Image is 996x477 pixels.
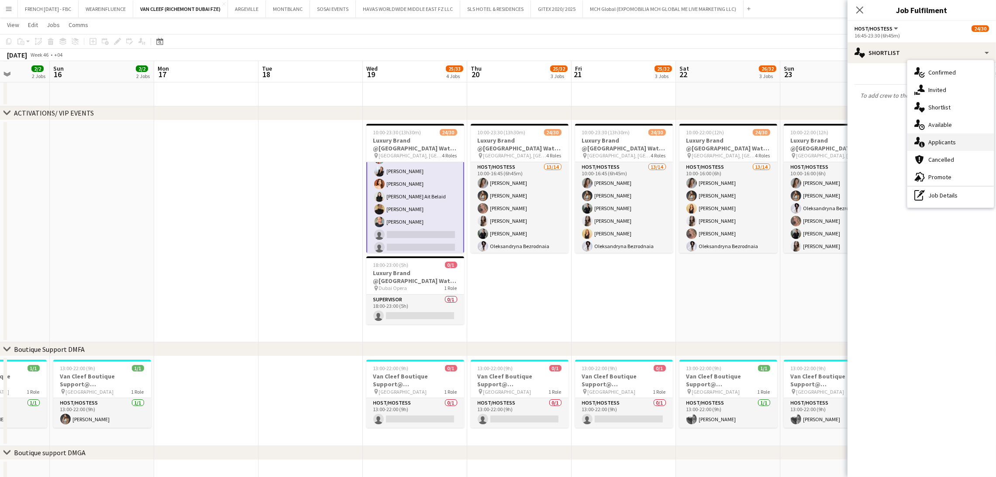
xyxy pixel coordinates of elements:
span: 1 Role [131,388,144,395]
div: 2 Jobs [32,73,45,79]
button: WEAREINFLUENCE [79,0,133,17]
span: Dubai Opera [379,285,407,291]
button: SLS HOTEL & RESIDENCES [460,0,531,17]
button: HAVAS WORLDWIDE MIDDLE EAST FZ LLC [356,0,460,17]
span: [GEOGRAPHIC_DATA] [379,388,427,395]
span: 2/2 [136,65,148,72]
app-card-role: Host/Hostess0/113:00-22:00 (9h) [471,398,569,428]
span: 1 Role [758,388,770,395]
app-card-role: Host/Hostess13/1410:00-16:45 (6h45m)[PERSON_NAME][PERSON_NAME][PERSON_NAME][PERSON_NAME][PERSON_N... [471,162,569,356]
span: Promote [928,173,951,181]
span: 19 [365,69,378,79]
div: 10:00-23:30 (13h30m)24/30Luxury Brand @[GEOGRAPHIC_DATA] Watch Week 2025 [GEOGRAPHIC_DATA], [GEOG... [471,124,569,253]
h3: Luxury Brand @[GEOGRAPHIC_DATA] Watch Week 2025 [784,136,882,152]
h3: Van Cleef Boutique Support@ [GEOGRAPHIC_DATA] [471,372,569,388]
span: [GEOGRAPHIC_DATA], [GEOGRAPHIC_DATA] [796,152,860,159]
span: View [7,21,19,29]
span: 13:00-22:00 (9h) [791,365,826,371]
span: [GEOGRAPHIC_DATA], [GEOGRAPHIC_DATA] [379,152,442,159]
div: 13:00-22:00 (9h)0/1Van Cleef Boutique Support@ [GEOGRAPHIC_DATA] [GEOGRAPHIC_DATA]1 RoleHost/Host... [366,360,464,428]
span: Host/Hostess [855,25,893,32]
app-job-card: 10:00-22:00 (12h)24/30Luxury Brand @[GEOGRAPHIC_DATA] Watch Week 2025 [GEOGRAPHIC_DATA], [GEOGRAP... [784,124,882,253]
span: 24/30 [753,129,770,136]
h3: Luxury Brand @[GEOGRAPHIC_DATA] Watch Week 2025 [471,136,569,152]
span: [GEOGRAPHIC_DATA] [692,388,740,395]
span: 4 Roles [547,152,562,159]
span: 17 [156,69,169,79]
span: 4 Roles [755,152,770,159]
app-card-role: Host/Hostess13/1410:00-16:45 (6h45m)[PERSON_NAME][PERSON_NAME][PERSON_NAME][PERSON_NAME][PERSON_N... [575,162,673,356]
app-card-role: [PERSON_NAME] [PERSON_NAME][PERSON_NAME][PERSON_NAME][PERSON_NAME][PERSON_NAME][PERSON_NAME][PERS... [366,96,464,295]
span: Sun [53,65,64,72]
app-job-card: 10:00-22:00 (12h)24/30Luxury Brand @[GEOGRAPHIC_DATA] Watch Week 2025 [GEOGRAPHIC_DATA], [GEOGRAP... [679,124,777,253]
button: GITEX 2020/ 2025 [531,0,583,17]
app-job-card: 13:00-22:00 (9h)0/1Van Cleef Boutique Support@ [GEOGRAPHIC_DATA] [GEOGRAPHIC_DATA]1 RoleHost/Host... [471,360,569,428]
div: 13:00-22:00 (9h)1/1Van Cleef Boutique Support@ [GEOGRAPHIC_DATA] [GEOGRAPHIC_DATA]1 RoleHost/Host... [784,360,882,428]
span: 4 Roles [442,152,457,159]
h3: Luxury Brand @[GEOGRAPHIC_DATA] Watch Week 2025 [366,136,464,152]
div: Boutique support DMGA [14,448,86,457]
h3: Van Cleef Boutique Support@ [GEOGRAPHIC_DATA] [53,372,151,388]
span: 25/32 [550,65,568,72]
app-card-role: Host/Hostess13/1410:00-16:00 (6h)[PERSON_NAME][PERSON_NAME]Oleksandryna Bezrodnaia[PERSON_NAME][P... [784,162,882,356]
h3: Luxury Brand @[GEOGRAPHIC_DATA] Watch Week 2025 [575,136,673,152]
span: 25/32 [655,65,672,72]
span: [GEOGRAPHIC_DATA], [GEOGRAPHIC_DATA] [692,152,755,159]
div: Boutique Support DMFA [14,345,85,354]
div: 16:45-23:30 (6h45m) [855,32,989,39]
app-job-card: 13:00-22:00 (9h)1/1Van Cleef Boutique Support@ [GEOGRAPHIC_DATA] [GEOGRAPHIC_DATA]1 RoleHost/Host... [679,360,777,428]
a: Comms [65,19,92,31]
p: To add crew to the shortlist, click on heart icon. [848,88,996,103]
span: Comms [69,21,88,29]
div: Shortlist [848,42,996,63]
span: 13:00-22:00 (9h) [373,365,409,371]
button: FRENCH [DATE] - FBC [18,0,79,17]
app-job-card: 10:00-23:30 (13h30m)24/30Luxury Brand @[GEOGRAPHIC_DATA] Watch Week 2025 [GEOGRAPHIC_DATA], [GEOG... [366,124,464,253]
span: 1 Role [445,388,457,395]
span: 24/30 [544,129,562,136]
span: 4 Roles [651,152,666,159]
span: 18 [261,69,272,79]
span: [GEOGRAPHIC_DATA] [796,388,844,395]
button: ARGEVILLE [228,0,266,17]
h3: Luxury Brand @[GEOGRAPHIC_DATA] Watch Week 2025 [366,269,464,285]
span: Sat [679,65,689,72]
app-card-role: Host/Hostess0/113:00-22:00 (9h) [575,398,673,428]
span: 13:00-22:00 (9h) [478,365,513,371]
span: [GEOGRAPHIC_DATA], [GEOGRAPHIC_DATA] [483,152,547,159]
span: Applicants [928,138,956,146]
span: 1/1 [758,365,770,371]
app-job-card: 13:00-22:00 (9h)1/1Van Cleef Boutique Support@ [GEOGRAPHIC_DATA] [GEOGRAPHIC_DATA]1 RoleHost/Host... [53,360,151,428]
span: Available [928,121,952,129]
div: 4 Jobs [446,73,463,79]
span: 20 [469,69,482,79]
span: Edit [28,21,38,29]
app-job-card: 10:00-23:30 (13h30m)24/30Luxury Brand @[GEOGRAPHIC_DATA] Watch Week 2025 [GEOGRAPHIC_DATA], [GEOG... [575,124,673,253]
span: Thu [471,65,482,72]
span: 10:00-23:30 (13h30m) [478,129,526,136]
span: [GEOGRAPHIC_DATA] [483,388,531,395]
span: 26/32 [759,65,776,72]
span: 23 [782,69,794,79]
span: 0/1 [445,262,457,268]
span: 13:00-22:00 (9h) [686,365,722,371]
h3: Van Cleef Boutique Support@ [GEOGRAPHIC_DATA] [575,372,673,388]
span: Wed [366,65,378,72]
h3: Van Cleef Boutique Support@ [GEOGRAPHIC_DATA] [784,372,882,388]
div: Job Details [907,187,994,204]
div: 18:00-23:00 (5h)0/1Luxury Brand @[GEOGRAPHIC_DATA] Watch Week 2025 Dubai Opera1 RoleSupervisor0/1... [366,256,464,324]
span: 1 Role [27,388,40,395]
span: 24/30 [440,129,457,136]
span: 22 [678,69,689,79]
button: VAN CLEEF (RICHEMONT DUBAI FZE) [133,0,228,17]
button: SOSAI EVENTS [310,0,356,17]
span: 1/1 [28,365,40,371]
div: 2 Jobs [136,73,150,79]
app-card-role: Host/Hostess13/1410:00-16:00 (6h)[PERSON_NAME][PERSON_NAME][PERSON_NAME][PERSON_NAME][PERSON_NAME... [679,162,777,356]
span: Tue [262,65,272,72]
app-card-role: Host/Hostess1/113:00-22:00 (9h)[PERSON_NAME] [53,398,151,428]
